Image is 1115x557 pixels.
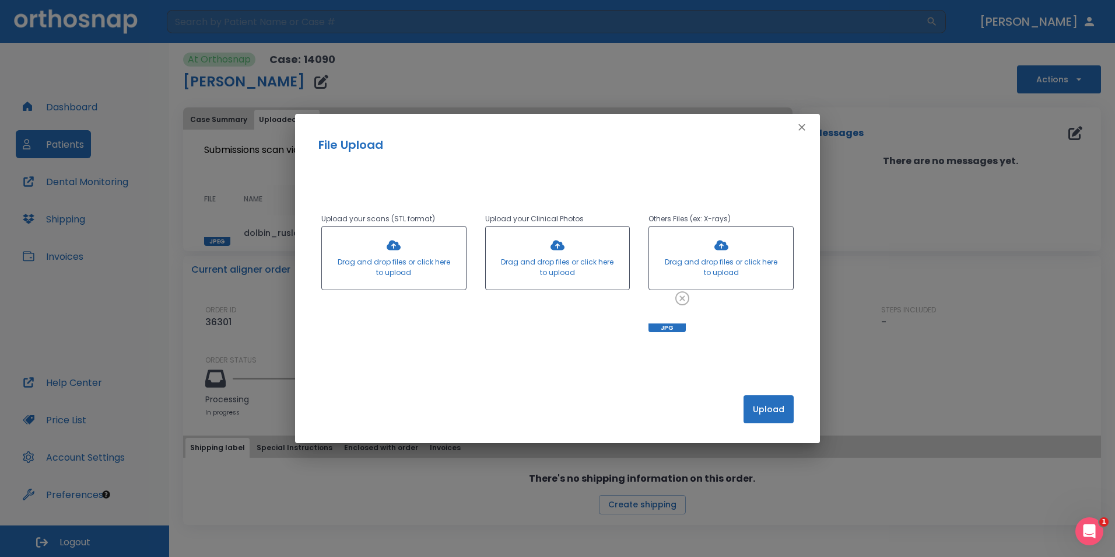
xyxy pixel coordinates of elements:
[648,323,686,332] span: JPG
[318,136,797,154] h2: File Upload
[321,212,467,226] p: Upload your scans (STL format)
[1075,517,1103,545] iframe: Intercom live chat
[485,212,630,226] p: Upload your Clinical Photos
[1099,517,1109,527] span: 1
[744,395,794,423] button: Upload
[648,212,794,226] p: Others Files (ex: X-rays)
